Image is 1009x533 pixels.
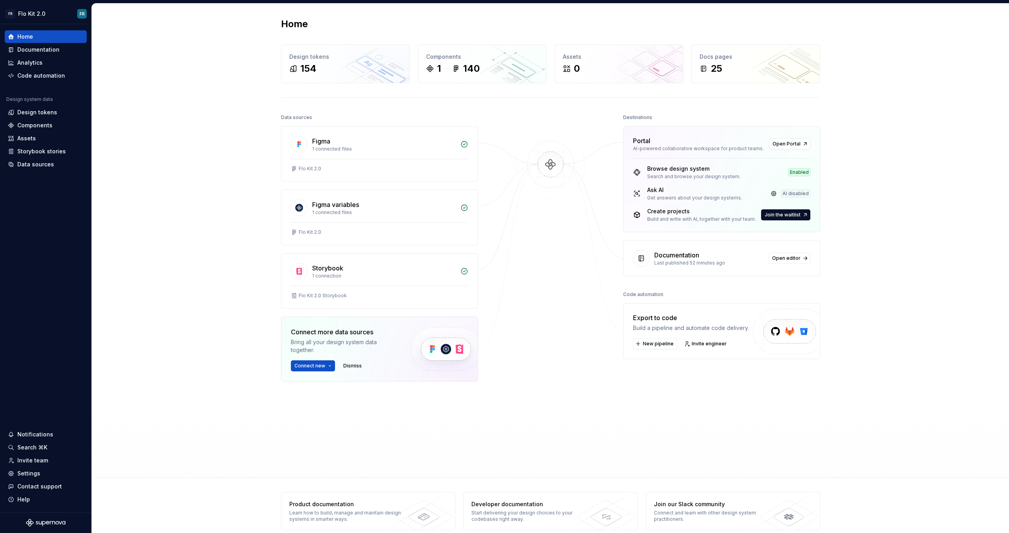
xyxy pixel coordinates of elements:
button: Join the waitlist [761,209,810,220]
div: Code automation [623,289,663,300]
span: Invite engineer [692,341,727,347]
div: Learn how to build, manage and maintain design systems in smarter ways. [289,510,404,522]
div: Portal [633,136,650,145]
a: Settings [5,467,87,480]
div: Invite team [17,457,48,464]
a: Invite team [5,454,87,467]
div: Flo Kit 2.0 [299,166,321,172]
div: Get answers about your design systems. [647,195,742,201]
div: Flo Kit 2.0 [18,10,45,18]
button: Help [5,493,87,506]
button: Dismiss [340,360,365,371]
div: Settings [17,470,40,477]
div: Home [17,33,33,41]
button: Contact support [5,480,87,493]
button: FRFlo Kit 2.0FR [2,5,90,22]
a: Invite engineer [682,338,730,349]
div: Documentation [17,46,60,54]
div: Code automation [17,72,65,80]
a: Components1140 [418,45,547,83]
div: Design system data [6,96,53,102]
div: Components [426,53,538,61]
span: Join the waitlist [765,212,800,218]
div: Docs pages [700,53,812,61]
div: Last published 52 minutes ago [654,260,764,266]
button: New pipeline [633,338,677,349]
div: Start delivering your design choices to your codebases right away. [471,510,586,522]
div: Figma [312,136,330,146]
div: Build a pipeline and automate code delivery. [633,324,749,332]
div: 1 connected files [312,146,456,152]
a: Figma variables1 connected filesFlo Kit 2.0 [281,190,478,245]
a: Data sources [5,158,87,171]
button: Search ⌘K [5,441,87,454]
a: Assets [5,132,87,145]
a: Open editor [769,253,810,264]
div: Search and browse your design system. [647,173,741,180]
span: Dismiss [343,363,362,369]
div: FR [80,11,85,17]
div: Search ⌘K [17,444,47,451]
div: Design tokens [289,53,402,61]
svg: Supernova Logo [26,519,65,527]
div: Data sources [281,112,312,123]
div: Assets [17,134,36,142]
div: 1 connected files [312,209,456,216]
div: Assets [563,53,675,61]
div: Export to code [633,313,749,322]
div: Enabled [788,168,810,176]
div: AI disabled [781,190,810,198]
a: Assets0 [555,45,683,83]
button: Connect new [291,360,335,371]
a: Open Portal [769,138,810,149]
div: Figma variables [312,200,359,209]
div: Notifications [17,430,53,438]
div: Data sources [17,160,54,168]
div: 0 [574,62,580,75]
div: 154 [300,62,316,75]
div: Design tokens [17,108,57,116]
div: 25 [711,62,722,75]
a: Figma1 connected filesFlo Kit 2.0 [281,126,478,182]
a: Documentation [5,43,87,56]
div: Connect and learn with other design system practitioners. [654,510,769,522]
div: 1 connection [312,273,456,279]
div: Components [17,121,52,129]
div: Storybook stories [17,147,66,155]
div: Create projects [647,207,756,215]
a: Join our Slack communityConnect and learn with other design system practitioners. [646,492,820,531]
div: Help [17,496,30,503]
a: Docs pages25 [691,45,820,83]
div: Flo Kit 2.0 Storybook [299,293,347,299]
a: Developer documentationStart delivering your design choices to your codebases right away. [463,492,638,531]
div: AI-powered collaborative workspace for product teams. [633,145,764,152]
a: Design tokens154 [281,45,410,83]
a: Design tokens [5,106,87,119]
div: Analytics [17,59,43,67]
h2: Home [281,18,308,30]
div: Join our Slack community [654,500,769,508]
button: Notifications [5,428,87,441]
div: Connect more data sources [291,327,397,337]
span: Open Portal [773,141,800,147]
div: 140 [463,62,480,75]
a: Storybook stories [5,145,87,158]
div: Destinations [623,112,652,123]
div: Developer documentation [471,500,586,508]
div: Bring all your design system data together. [291,338,397,354]
a: Analytics [5,56,87,69]
div: Documentation [654,250,699,260]
a: Product documentationLearn how to build, manage and maintain design systems in smarter ways. [281,492,456,531]
div: Flo Kit 2.0 [299,229,321,235]
a: Code automation [5,69,87,82]
span: New pipeline [643,341,674,347]
a: Home [5,30,87,43]
span: Connect new [294,363,325,369]
div: 1 [437,62,441,75]
div: Product documentation [289,500,404,508]
div: Ask AI [647,186,742,194]
a: Components [5,119,87,132]
span: Open editor [772,255,800,261]
div: Browse design system [647,165,741,173]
